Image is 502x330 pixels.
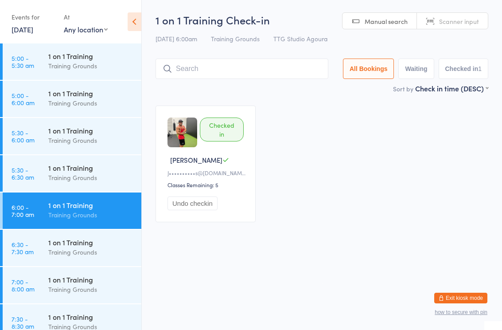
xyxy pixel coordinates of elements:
[200,118,244,141] div: Checked in
[48,284,134,295] div: Training Grounds
[48,163,134,173] div: 1 on 1 Training
[439,59,489,79] button: Checked in1
[48,210,134,220] div: Training Grounds
[12,55,34,69] time: 5:00 - 5:30 am
[167,181,246,189] div: Classes Remaining: 5
[273,34,327,43] span: TTG Studio Agoura
[365,17,408,26] span: Manual search
[48,51,134,61] div: 1 on 1 Training
[435,309,487,315] button: how to secure with pin
[64,10,108,24] div: At
[48,61,134,71] div: Training Grounds
[170,155,222,165] span: [PERSON_NAME]
[12,92,35,106] time: 5:00 - 6:00 am
[3,230,141,266] a: 6:30 -7:30 am1 on 1 TrainingTraining Grounds
[12,241,34,255] time: 6:30 - 7:30 am
[48,98,134,108] div: Training Grounds
[12,166,34,181] time: 5:30 - 6:30 am
[398,59,434,79] button: Waiting
[3,81,141,117] a: 5:00 -6:00 am1 on 1 TrainingTraining Grounds
[64,24,108,34] div: Any location
[48,200,134,210] div: 1 on 1 Training
[393,84,413,93] label: Sort by
[478,65,482,72] div: 1
[3,267,141,303] a: 7:00 -8:00 am1 on 1 TrainingTraining Grounds
[167,118,197,147] img: image1720831791.png
[167,196,218,210] button: Undo checkin
[48,247,134,257] div: Training Grounds
[434,293,487,303] button: Exit kiosk mode
[48,173,134,183] div: Training Grounds
[415,83,488,93] div: Check in time (DESC)
[343,59,394,79] button: All Bookings
[48,275,134,284] div: 1 on 1 Training
[12,10,55,24] div: Events for
[439,17,479,26] span: Scanner input
[156,34,197,43] span: [DATE] 6:00am
[3,43,141,80] a: 5:00 -5:30 am1 on 1 TrainingTraining Grounds
[12,204,34,218] time: 6:00 - 7:00 am
[3,155,141,192] a: 5:30 -6:30 am1 on 1 TrainingTraining Grounds
[12,278,35,292] time: 7:00 - 8:00 am
[48,135,134,145] div: Training Grounds
[48,88,134,98] div: 1 on 1 Training
[3,118,141,154] a: 5:30 -6:00 am1 on 1 TrainingTraining Grounds
[48,237,134,247] div: 1 on 1 Training
[211,34,260,43] span: Training Grounds
[156,12,488,27] h2: 1 on 1 Training Check-in
[12,129,35,143] time: 5:30 - 6:00 am
[12,315,34,330] time: 7:30 - 8:30 am
[167,169,246,177] div: J••••••••••s@[DOMAIN_NAME]
[156,59,328,79] input: Search
[12,24,33,34] a: [DATE]
[3,192,141,229] a: 6:00 -7:00 am1 on 1 TrainingTraining Grounds
[48,126,134,135] div: 1 on 1 Training
[48,312,134,322] div: 1 on 1 Training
